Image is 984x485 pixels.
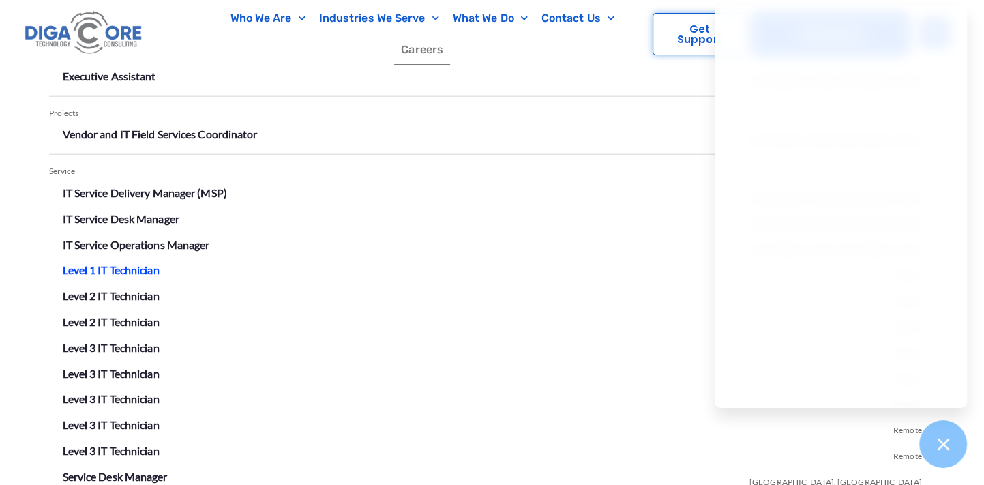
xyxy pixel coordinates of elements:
a: IT Service Operations Manager [63,238,210,251]
a: Level 3 IT Technician [63,341,160,354]
a: Who We Are [223,3,312,34]
a: Industries We Serve [312,3,446,34]
div: Service [49,162,936,181]
a: Level 3 IT Technician [63,418,160,431]
a: Level 2 IT Technician [63,315,160,328]
a: Executive Assistant [63,70,156,83]
a: Careers [394,34,450,65]
a: Get Support [653,13,746,55]
div: Projects [49,104,936,123]
a: Level 2 IT Technician [63,289,160,302]
iframe: Chatgenie Messenger [715,5,967,408]
nav: Menu [198,3,646,65]
a: Level 1 IT Technician [63,263,160,276]
a: Service Desk Manager [63,470,168,483]
span: Remote [893,415,922,441]
img: Digacore logo 1 [22,7,146,59]
span: Remote [893,441,922,467]
a: Contact Us [535,3,621,34]
a: Vendor and IT Field Services Coordinator [63,128,258,141]
span: Get Support [667,24,732,44]
a: IT Service Delivery Manager (MSP) [63,186,227,199]
a: Level 3 IT Technician [63,444,160,457]
a: IT Service Desk Manager [63,212,179,225]
a: What We Do [446,3,535,34]
a: Level 3 IT Technician [63,392,160,405]
a: Level 3 IT Technician [63,367,160,380]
